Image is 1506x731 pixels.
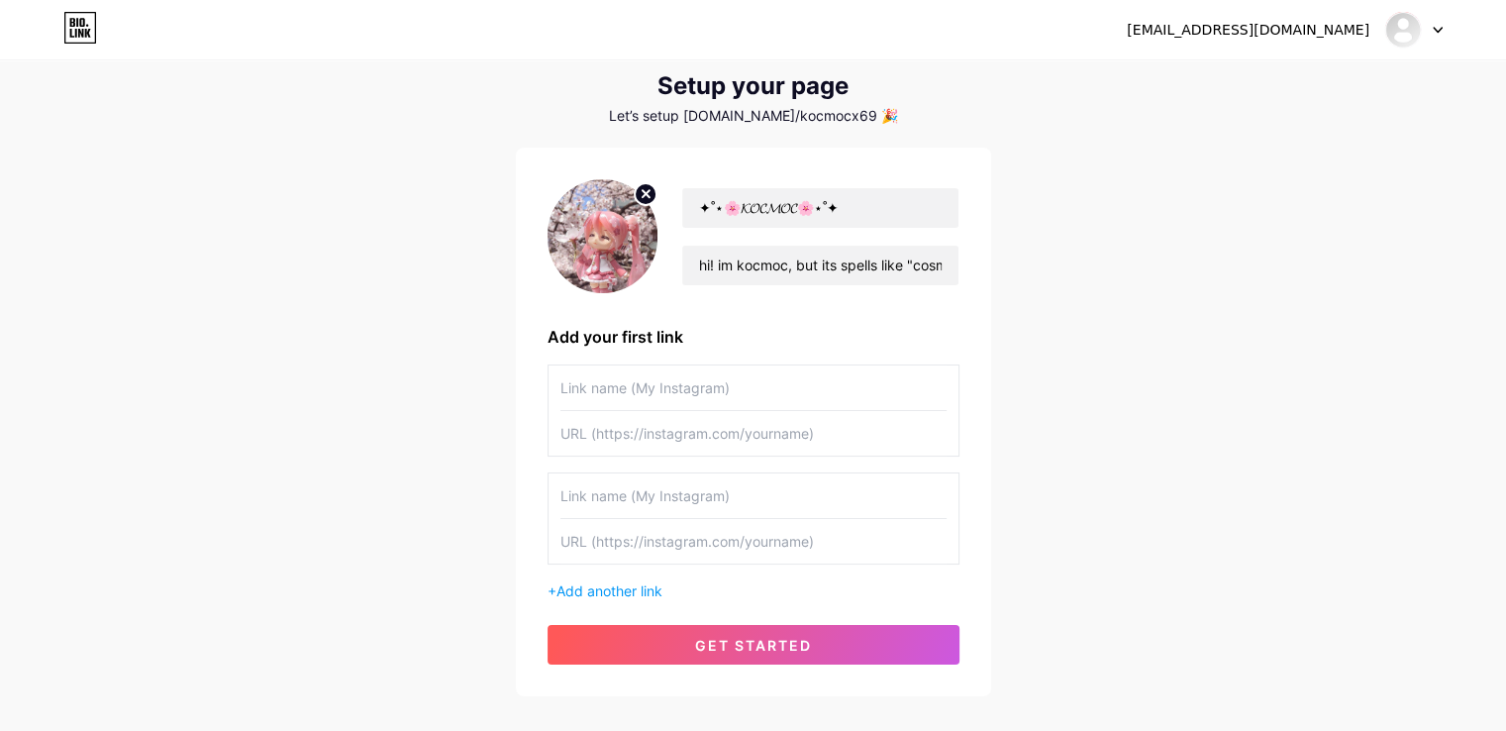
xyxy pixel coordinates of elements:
span: Add another link [556,582,662,599]
input: Link name (My Instagram) [560,365,947,410]
input: URL (https://instagram.com/yourname) [560,519,947,564]
input: URL (https://instagram.com/yourname) [560,411,947,456]
div: [EMAIL_ADDRESS][DOMAIN_NAME] [1127,20,1369,41]
input: Link name (My Instagram) [560,473,947,518]
div: Setup your page [516,72,991,100]
button: get started [548,625,959,665]
input: Your name [682,188,957,228]
input: bio [682,246,957,285]
img: profile pic [548,179,658,293]
div: + [548,580,959,601]
img: kocmocx69 [1384,11,1422,49]
div: Add your first link [548,325,959,349]
span: get started [695,637,812,654]
div: Let’s setup [DOMAIN_NAME]/kocmocx69 🎉 [516,108,991,124]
